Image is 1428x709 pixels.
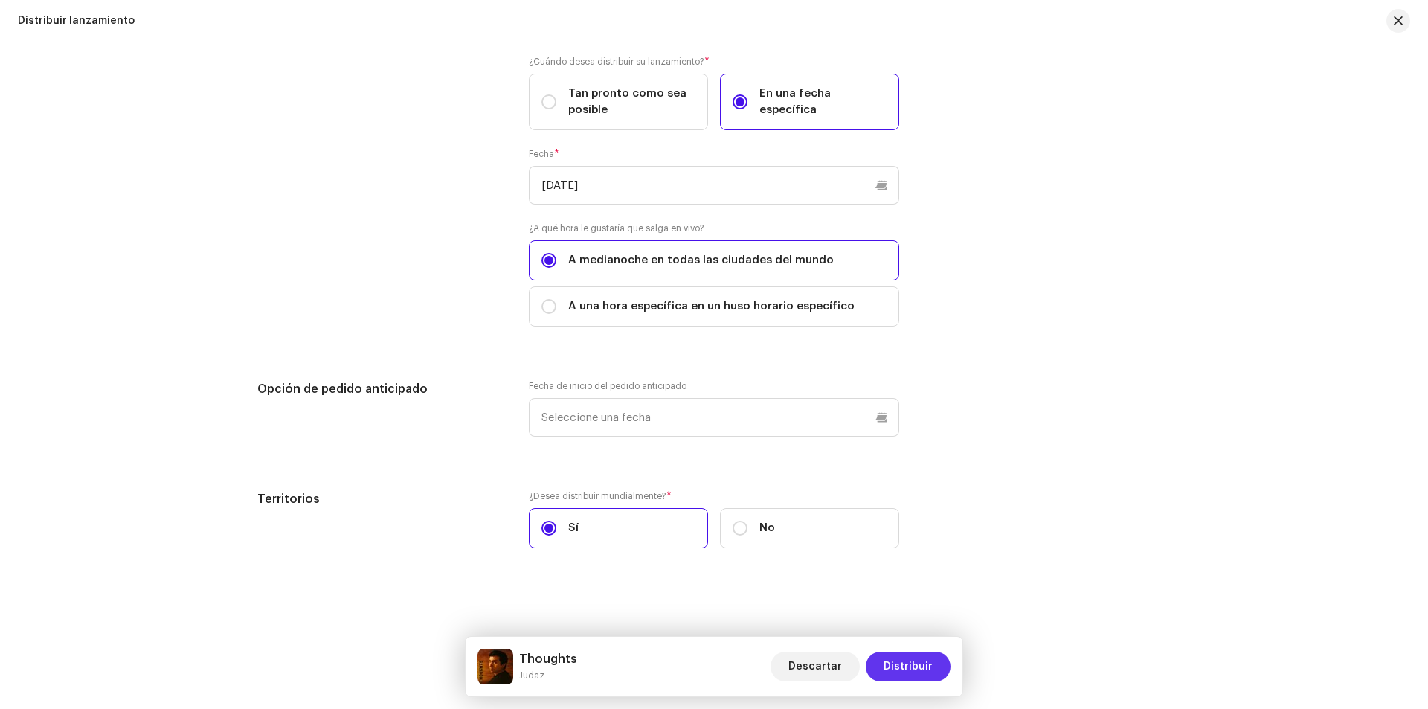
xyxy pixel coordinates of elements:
span: En una fecha específica [759,86,887,118]
span: Distribuir [884,652,933,681]
span: A medianoche en todas las ciudades del mundo [568,252,834,269]
span: Tan pronto como sea posible [568,86,695,118]
h5: Territorios [257,490,505,508]
h5: Opción de pedido anticipado [257,380,505,398]
input: Seleccione una fecha [529,166,899,205]
div: Distribuir lanzamiento [18,15,135,27]
span: Sí [568,520,579,536]
input: Seleccione una fecha [529,398,899,437]
span: No [759,520,775,536]
span: Descartar [788,652,842,681]
img: cc740fc7-cfd4-4ba6-8bdb-bf06fae65ce6 [477,649,513,684]
span: A una hora específica en un huso horario específico [568,298,855,315]
h5: Thoughts [519,650,577,668]
label: ¿Cuándo desea distribuir su lanzamiento? [529,56,899,68]
label: ¿A qué hora le gustaría que salga en vivo? [529,222,899,234]
button: Descartar [771,652,860,681]
small: Thoughts [519,668,577,683]
label: ¿Desea distribuir mundialmente? [529,490,899,502]
button: Distribuir [866,652,951,681]
label: Fecha [529,148,559,160]
label: Fecha de inicio del pedido anticipado [529,380,686,392]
